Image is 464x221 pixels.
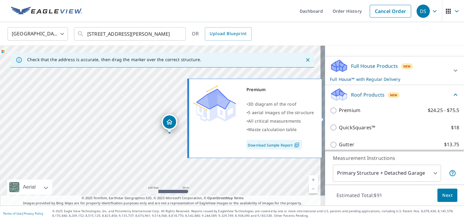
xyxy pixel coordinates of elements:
a: Terms of Use [3,211,22,216]
span: © 2025 TomTom, Earthstar Geographics SIO, © 2025 Microsoft Corporation, © [82,196,244,201]
p: QuickSquares™ [339,124,375,131]
a: Current Level 18, Zoom In [309,175,318,184]
span: Upload Blueprint [210,30,246,38]
div: • [246,100,314,108]
a: OpenStreetMap [207,196,233,200]
span: Waste calculation table [248,127,297,132]
input: Search by address or latitude-longitude [87,25,173,42]
span: New [390,93,398,97]
a: Upload Blueprint [205,27,251,41]
div: [GEOGRAPHIC_DATA] [8,25,68,42]
span: 3D diagram of the roof [248,101,296,107]
div: OR [192,27,252,41]
div: Primary Structure + Detached Garage [333,165,441,182]
p: Gutter [339,141,354,148]
div: Full House ProductsNewFull House™ with Regular Delivery [330,59,459,82]
span: Your report will include the primary structure and a detached garage if one exists. [449,170,456,177]
p: Full House™ with Regular Delivery [330,76,448,82]
span: All critical measurements [248,118,301,124]
button: Close [304,56,312,64]
img: Premium [194,85,236,122]
a: Download Sample Report [246,140,302,150]
div: • [246,117,314,125]
p: $13.75 [444,141,459,148]
div: • [246,125,314,134]
p: | [3,212,43,215]
div: Roof ProductsNew [330,87,459,102]
p: Measurement Instructions [333,154,456,162]
p: Full House Products [351,62,398,70]
div: DS [417,5,430,18]
p: $24.25 - $75.5 [428,107,459,114]
p: © 2025 Eagle View Technologies, Inc. and Pictometry International Corp. All Rights Reserved. Repo... [52,209,461,218]
p: Estimated Total: $91 [332,189,387,202]
p: $18 [451,124,459,131]
p: Check that the address is accurate, then drag the marker over the correct structure. [27,57,201,62]
p: Premium [339,107,360,114]
div: Aerial [7,180,52,195]
span: Next [442,192,453,199]
a: Cancel Order [370,5,411,18]
img: EV Logo [11,7,82,16]
span: 5 aerial images of the structure [248,110,314,115]
div: Premium [246,85,314,94]
img: Pdf Icon [293,142,301,148]
a: Current Level 18, Zoom Out [309,184,318,193]
div: Aerial [21,180,37,195]
div: Dropped pin, building 1, Residential property, 816 Johnnie Dodds Blvd Mount Pleasant, SC 29464 [162,114,177,133]
span: New [403,64,411,69]
div: • [246,108,314,117]
p: Roof Products [351,91,385,98]
button: Next [437,189,457,202]
a: Privacy Policy [24,211,43,216]
a: Terms [234,196,244,200]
